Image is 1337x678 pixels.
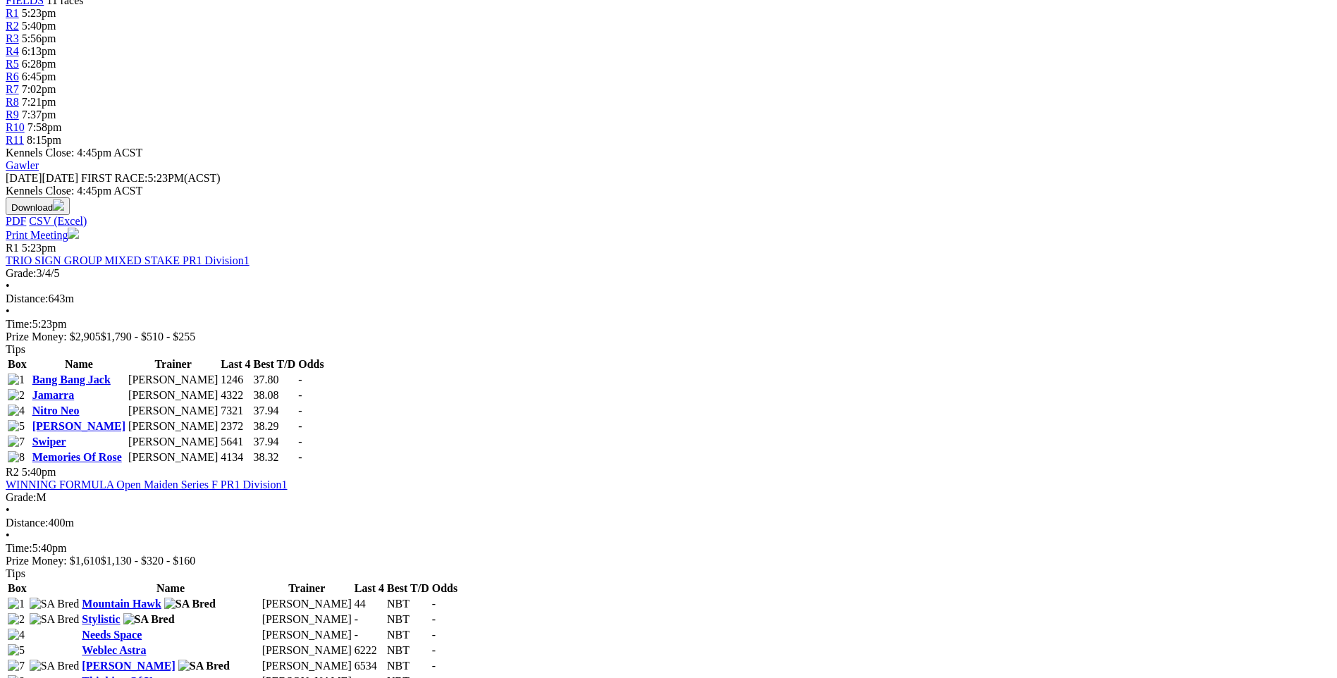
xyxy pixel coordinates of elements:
img: 7 [8,660,25,672]
span: 7:21pm [22,96,56,108]
a: Memories Of Rose [32,451,122,463]
img: 7 [8,436,25,448]
button: Download [6,197,70,215]
span: Tips [6,343,25,355]
span: R6 [6,70,19,82]
td: [PERSON_NAME] [128,404,218,418]
td: - [354,612,385,627]
a: CSV (Excel) [29,215,87,227]
div: 5:40pm [6,542,1331,555]
span: Time: [6,318,32,330]
span: R9 [6,109,19,121]
td: 38.08 [252,388,296,402]
img: 1 [8,598,25,610]
td: NBT [386,612,430,627]
a: PDF [6,215,26,227]
img: SA Bred [164,598,216,610]
div: Download [6,215,1331,228]
span: Grade: [6,491,37,503]
img: 5 [8,420,25,433]
a: R10 [6,121,25,133]
span: - [298,374,302,386]
a: R7 [6,83,19,95]
a: R4 [6,45,19,57]
td: [PERSON_NAME] [128,388,218,402]
span: Distance: [6,292,48,304]
div: 643m [6,292,1331,305]
th: Name [81,581,259,596]
a: [PERSON_NAME] [32,420,125,432]
td: [PERSON_NAME] [261,612,352,627]
td: NBT [386,659,430,673]
th: Best T/D [386,581,430,596]
td: 1246 [220,373,251,387]
span: R2 [6,20,19,32]
img: 4 [8,405,25,417]
td: NBT [386,643,430,658]
span: 7:58pm [27,121,62,133]
td: 4134 [220,450,251,464]
span: 7:37pm [22,109,56,121]
span: 5:23PM(ACST) [81,172,221,184]
div: 5:23pm [6,318,1331,331]
img: 8 [8,451,25,464]
img: printer.svg [68,228,79,239]
img: SA Bred [30,660,80,672]
span: 5:40pm [22,466,56,478]
td: [PERSON_NAME] [128,419,218,433]
span: R2 [6,466,19,478]
span: R1 [6,242,19,254]
img: SA Bred [30,598,80,610]
img: 1 [8,374,25,386]
td: 7321 [220,404,251,418]
img: SA Bred [178,660,230,672]
div: M [6,491,1331,504]
span: - [432,629,436,641]
a: R1 [6,7,19,19]
td: 2372 [220,419,251,433]
span: Box [8,358,27,370]
a: Mountain Hawk [82,598,161,610]
img: download.svg [53,199,64,211]
a: R5 [6,58,19,70]
span: • [6,504,10,516]
span: R11 [6,134,24,146]
span: 6:28pm [22,58,56,70]
span: - [298,420,302,432]
th: Odds [431,581,458,596]
span: R8 [6,96,19,108]
div: 400m [6,517,1331,529]
th: Trainer [261,581,352,596]
td: [PERSON_NAME] [128,450,218,464]
span: - [298,451,302,463]
span: Kennels Close: 4:45pm ACST [6,147,142,159]
td: - [354,628,385,642]
span: 8:15pm [27,134,61,146]
td: 38.29 [252,419,296,433]
a: Weblec Astra [82,644,146,656]
span: R3 [6,32,19,44]
th: Last 4 [220,357,251,371]
img: 4 [8,629,25,641]
a: Print Meeting [6,229,79,241]
span: • [6,280,10,292]
th: Name [32,357,126,371]
span: 6:45pm [22,70,56,82]
a: Swiper [32,436,66,448]
th: Odds [297,357,324,371]
span: 5:23pm [22,242,56,254]
td: [PERSON_NAME] [261,597,352,611]
span: [DATE] [6,172,42,184]
div: 3/4/5 [6,267,1331,280]
span: [DATE] [6,172,78,184]
span: Distance: [6,517,48,529]
span: - [432,613,436,625]
td: 38.32 [252,450,296,464]
td: 4322 [220,388,251,402]
img: 2 [8,389,25,402]
td: 5641 [220,435,251,449]
span: • [6,305,10,317]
